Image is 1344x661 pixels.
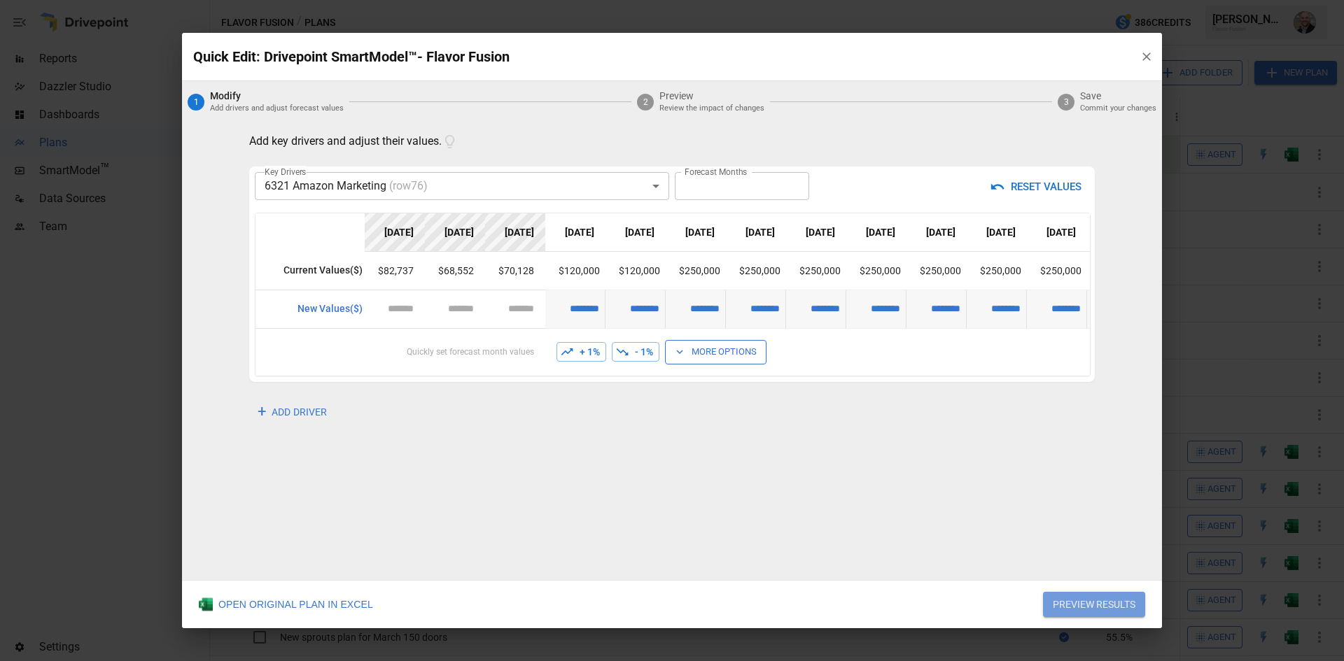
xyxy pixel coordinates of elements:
[659,103,764,115] p: Review the impact of changes
[265,166,306,178] label: Key Drivers
[605,252,666,290] td: $120,000
[605,213,666,252] th: [DATE]
[485,252,545,290] td: $70,128
[786,252,846,290] td: $250,000
[666,252,726,290] td: $250,000
[425,213,485,252] th: [DATE]
[425,252,485,290] td: $68,552
[906,252,967,290] td: $250,000
[389,179,428,192] span: (row 76 )
[199,597,373,611] div: OPEN ORIGINAL PLAN IN EXCEL
[267,263,365,278] p: Current Values ($)
[1087,213,1147,252] th: [DATE]
[612,342,659,362] button: - 1%
[666,213,726,252] th: [DATE]
[249,122,458,161] p: Add key drivers and adjust their values.
[967,213,1027,252] th: [DATE]
[1027,252,1087,290] td: $250,000
[210,89,344,103] span: Modify
[786,213,846,252] th: [DATE]
[726,213,786,252] th: [DATE]
[1064,97,1069,107] text: 3
[365,213,425,252] th: [DATE]
[1080,89,1156,103] span: Save
[193,45,1128,68] p: Quick Edit: Drivepoint SmartModel™- Flavor Fusion
[199,597,213,611] img: Excel
[267,346,534,358] p: Quickly set forecast month values
[685,166,747,178] label: Forecast Months
[1080,103,1156,115] p: Commit your changes
[210,103,344,115] p: Add drivers and adjust forecast values
[985,172,1089,201] button: RESET VALUES
[967,252,1027,290] td: $250,000
[1087,252,1147,290] td: $250,000
[556,342,606,362] button: + 1%
[258,399,266,426] span: +
[255,172,669,200] div: 6321 Amazon Marketing
[1043,592,1145,617] button: PREVIEW RESULTS
[846,213,906,252] th: [DATE]
[267,301,365,316] p: New Values ($)
[659,89,764,103] span: Preview
[906,213,967,252] th: [DATE]
[365,252,425,290] td: $82,737
[545,252,605,290] td: $120,000
[665,340,766,364] button: More Options
[1027,213,1087,252] th: [DATE]
[545,213,605,252] th: [DATE]
[485,213,545,252] th: [DATE]
[846,252,906,290] td: $250,000
[249,393,338,432] button: ADD DRIVER
[643,97,648,107] text: 2
[726,252,786,290] td: $250,000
